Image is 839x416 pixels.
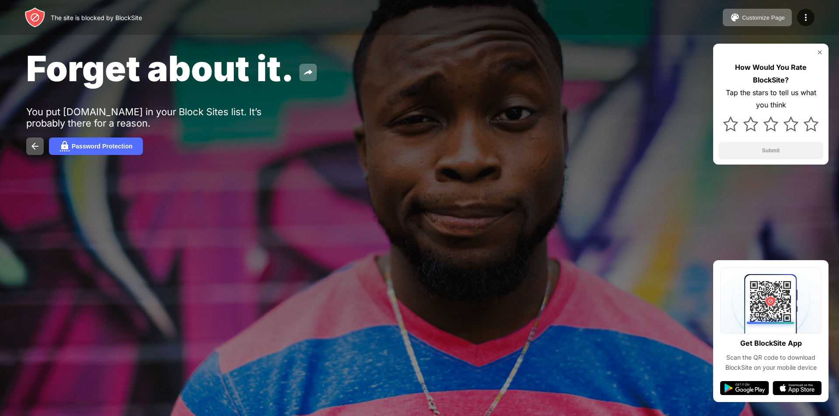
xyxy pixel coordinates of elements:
[763,117,778,131] img: star.svg
[718,86,823,112] div: Tap the stars to tell us what you think
[801,12,811,23] img: menu-icon.svg
[773,381,822,395] img: app-store.svg
[804,117,818,131] img: star.svg
[723,117,738,131] img: star.svg
[720,353,822,372] div: Scan the QR code to download BlockSite on your mobile device
[816,49,823,56] img: rate-us-close.svg
[742,14,785,21] div: Customize Page
[51,14,142,21] div: The site is blocked by BlockSite
[72,143,132,150] div: Password Protection
[784,117,798,131] img: star.svg
[743,117,758,131] img: star.svg
[720,267,822,333] img: qrcode.svg
[303,67,313,78] img: share.svg
[49,138,143,155] button: Password Protection
[30,141,40,151] img: back.svg
[740,337,802,350] div: Get BlockSite App
[730,12,740,23] img: pallet.svg
[24,7,45,28] img: header-logo.svg
[59,141,70,151] img: password.svg
[26,47,294,89] span: Forget about it.
[723,9,792,26] button: Customize Page
[720,381,769,395] img: google-play.svg
[26,106,296,129] div: You put [DOMAIN_NAME] in your Block Sites list. It’s probably there for a reason.
[718,61,823,86] div: How Would You Rate BlockSite?
[718,142,823,159] button: Submit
